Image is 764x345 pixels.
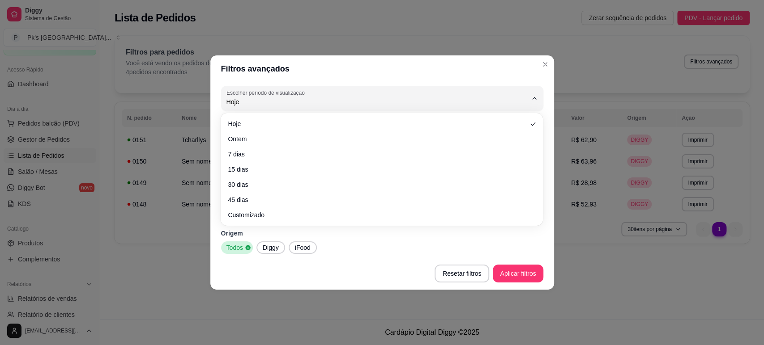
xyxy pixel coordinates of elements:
header: Filtros avançados [210,55,554,82]
span: Customizado [228,210,527,219]
label: Escolher período de visualização [226,89,307,97]
p: Origem [221,229,543,238]
span: Hoje [228,119,527,128]
span: Diggy [259,243,282,252]
span: 30 dias [228,180,527,189]
span: Todos [223,243,245,252]
span: Ontem [228,135,527,143]
button: Aplicar filtros [493,265,543,282]
button: Resetar filtros [435,265,489,282]
span: iFood [291,243,314,252]
span: 45 dias [228,195,527,204]
span: 15 dias [228,165,527,174]
span: 7 dias [228,150,527,159]
span: Hoje [226,97,527,106]
button: Close [538,57,552,72]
